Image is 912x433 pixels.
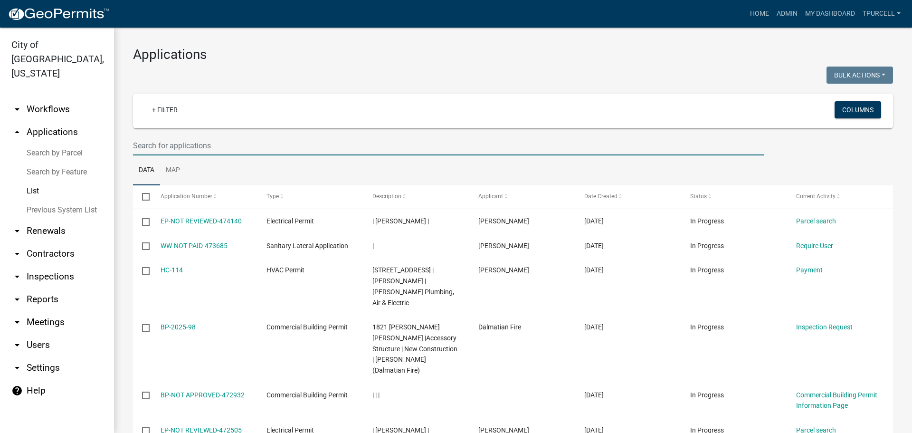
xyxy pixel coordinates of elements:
[266,266,304,274] span: HVAC Permit
[372,266,454,306] span: 155 FOURTH STREET | Tom Drexler | Tom Drexler Plumbing, Air & Electric
[11,294,23,305] i: arrow_drop_down
[796,323,853,331] a: Inspection Request
[690,217,724,225] span: In Progress
[584,391,604,399] span: 09/03/2025
[266,391,348,399] span: Commercial Building Permit
[151,185,257,208] datatable-header-cell: Application Number
[787,185,893,208] datatable-header-cell: Current Activity
[266,217,314,225] span: Electrical Permit
[478,266,529,274] span: Tom Drexler
[372,193,401,200] span: Description
[796,217,836,225] a: Parcel search
[161,242,228,250] a: WW-NOT PAID-473685
[584,242,604,250] span: 09/04/2025
[133,47,893,63] h3: Applications
[11,104,23,115] i: arrow_drop_down
[478,242,529,250] span: Timothy Crawford
[11,385,23,396] i: help
[773,5,801,23] a: Admin
[584,193,617,200] span: Date Created
[161,391,245,399] a: BP-NOT APPROVED-472932
[826,67,893,84] button: Bulk Actions
[161,193,212,200] span: Application Number
[584,217,604,225] span: 09/05/2025
[372,391,380,399] span: | | |
[690,391,724,399] span: In Progress
[133,136,764,155] input: Search for applications
[161,266,183,274] a: HC-114
[469,185,575,208] datatable-header-cell: Applicant
[266,323,348,331] span: Commercial Building Permit
[372,217,429,225] span: | Jill Kiesler |
[796,266,823,274] a: Payment
[11,362,23,374] i: arrow_drop_down
[363,185,469,208] datatable-header-cell: Description
[796,193,836,200] span: Current Activity
[11,271,23,282] i: arrow_drop_down
[11,317,23,328] i: arrow_drop_down
[11,339,23,351] i: arrow_drop_down
[796,242,833,250] a: Require User
[133,185,151,208] datatable-header-cell: Select
[801,5,859,23] a: My Dashboard
[11,248,23,260] i: arrow_drop_down
[133,155,160,186] a: Data
[584,266,604,274] span: 09/04/2025
[257,185,363,208] datatable-header-cell: Type
[746,5,773,23] a: Home
[11,126,23,138] i: arrow_drop_up
[144,101,185,118] a: + Filter
[690,266,724,274] span: In Progress
[478,193,503,200] span: Applicant
[266,193,279,200] span: Type
[575,185,681,208] datatable-header-cell: Date Created
[372,323,457,374] span: 1821 PENNY MARTIN LANE |Accessory Structure | New Construction | Adam Cox (Dalmatian Fire)
[372,242,374,250] span: |
[690,323,724,331] span: In Progress
[266,242,348,250] span: Sanitary Lateral Application
[161,217,242,225] a: EP-NOT REVIEWED-474140
[690,193,707,200] span: Status
[11,225,23,237] i: arrow_drop_down
[160,155,186,186] a: Map
[796,391,877,410] a: Commercial Building Permit Information Page
[478,323,521,331] span: Dalmatian Fire
[690,242,724,250] span: In Progress
[681,185,787,208] datatable-header-cell: Status
[478,217,529,225] span: Jill Kiesler
[584,323,604,331] span: 09/03/2025
[835,101,881,118] button: Columns
[161,323,196,331] a: BP-2025-98
[859,5,904,23] a: Tpurcell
